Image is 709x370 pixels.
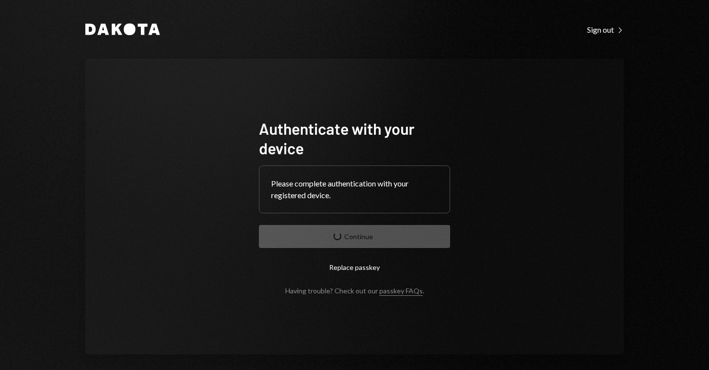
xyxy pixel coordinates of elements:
[379,287,423,296] a: passkey FAQs
[285,287,424,295] div: Having trouble? Check out our .
[587,25,624,35] div: Sign out
[259,119,450,158] h1: Authenticate with your device
[271,178,438,201] div: Please complete authentication with your registered device.
[259,256,450,279] button: Replace passkey
[587,24,624,35] a: Sign out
